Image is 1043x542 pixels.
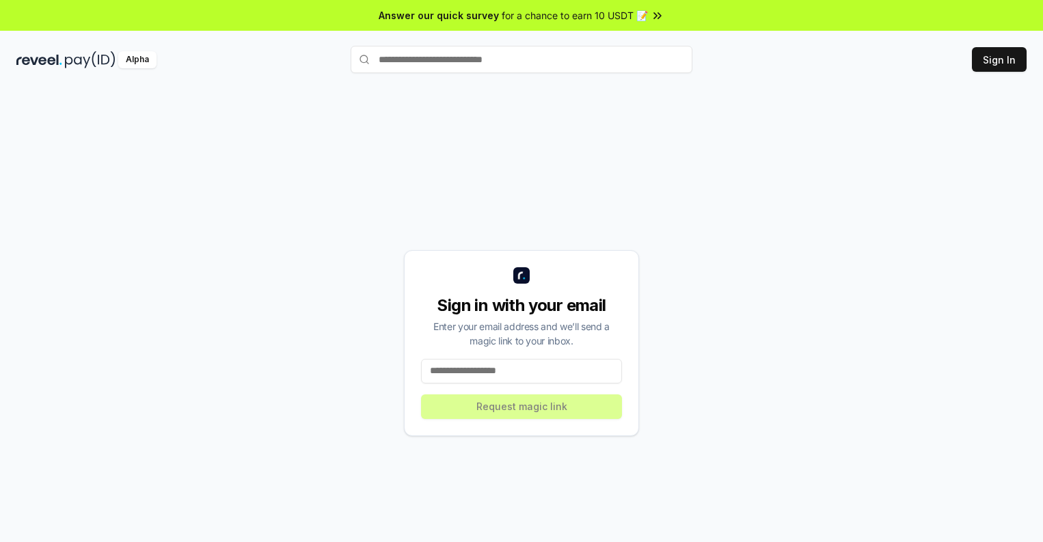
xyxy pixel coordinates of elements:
[421,319,622,348] div: Enter your email address and we’ll send a magic link to your inbox.
[379,8,499,23] span: Answer our quick survey
[118,51,157,68] div: Alpha
[972,47,1027,72] button: Sign In
[65,51,116,68] img: pay_id
[16,51,62,68] img: reveel_dark
[502,8,648,23] span: for a chance to earn 10 USDT 📝
[421,295,622,316] div: Sign in with your email
[513,267,530,284] img: logo_small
